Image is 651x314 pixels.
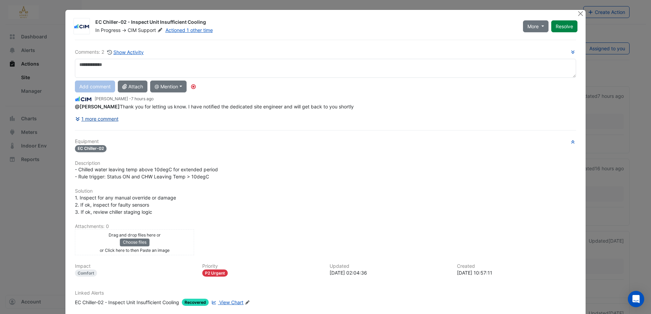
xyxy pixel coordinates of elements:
[523,20,549,32] button: More
[75,224,576,229] h6: Attachments: 0
[330,263,449,269] h6: Updated
[165,27,213,33] a: Actioned 1 other time
[131,96,154,101] span: 2025-09-18 02:04:36
[190,84,196,90] div: Tooltip anchor
[74,23,90,30] img: CIM
[75,160,576,166] h6: Description
[577,10,584,17] button: Close
[210,299,243,306] a: View Chart
[551,20,577,32] button: Resolve
[75,95,92,103] img: CIM
[75,104,354,109] span: Thank you for letting us know. I have notified the dedicated site engineer and will get back to y...
[118,81,147,92] button: Attach
[128,27,137,33] span: CIM
[182,299,209,306] span: Recovered
[75,195,176,215] span: 1. Inspect for any manual override or damage 2. If ok, inspect for faulty sensors 3. If ok, revie...
[75,263,194,269] h6: Impact
[75,104,120,109] span: eddie.reale@adaremanor.com [Adare Manor]
[95,19,515,27] div: EC Chiller-02 - Inspect Unit Insufficient Cooling
[150,81,187,92] button: @ Mention
[120,239,149,246] button: Choose files
[219,299,243,305] span: View Chart
[527,23,539,30] span: More
[75,113,119,125] button: 1 more comment
[95,27,121,33] span: In Progress
[75,167,218,179] span: - Chilled water leaving temp above 10degC for extended period - Rule trigger: Status ON and CHW L...
[75,145,107,152] span: EC Chiller-02
[100,248,170,253] small: or Click here to then Paste an image
[107,48,144,56] button: Show Activity
[245,300,250,305] fa-icon: Edit Linked Alerts
[628,291,644,307] div: Open Intercom Messenger
[122,27,126,33] span: ->
[95,96,154,102] small: [PERSON_NAME] -
[109,232,161,238] small: Drag and drop files here or
[75,299,179,306] div: EC Chiller-02 - Inspect Unit Insufficient Cooling
[457,263,576,269] h6: Created
[75,269,97,277] div: Comfort
[75,290,576,296] h6: Linked Alerts
[75,48,144,56] div: Comments: 2
[202,269,228,277] div: P2 Urgent
[457,269,576,276] div: [DATE] 10:57:11
[330,269,449,276] div: [DATE] 02:04:36
[75,139,576,144] h6: Equipment
[202,263,321,269] h6: Priority
[138,27,164,34] span: Support
[75,188,576,194] h6: Solution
